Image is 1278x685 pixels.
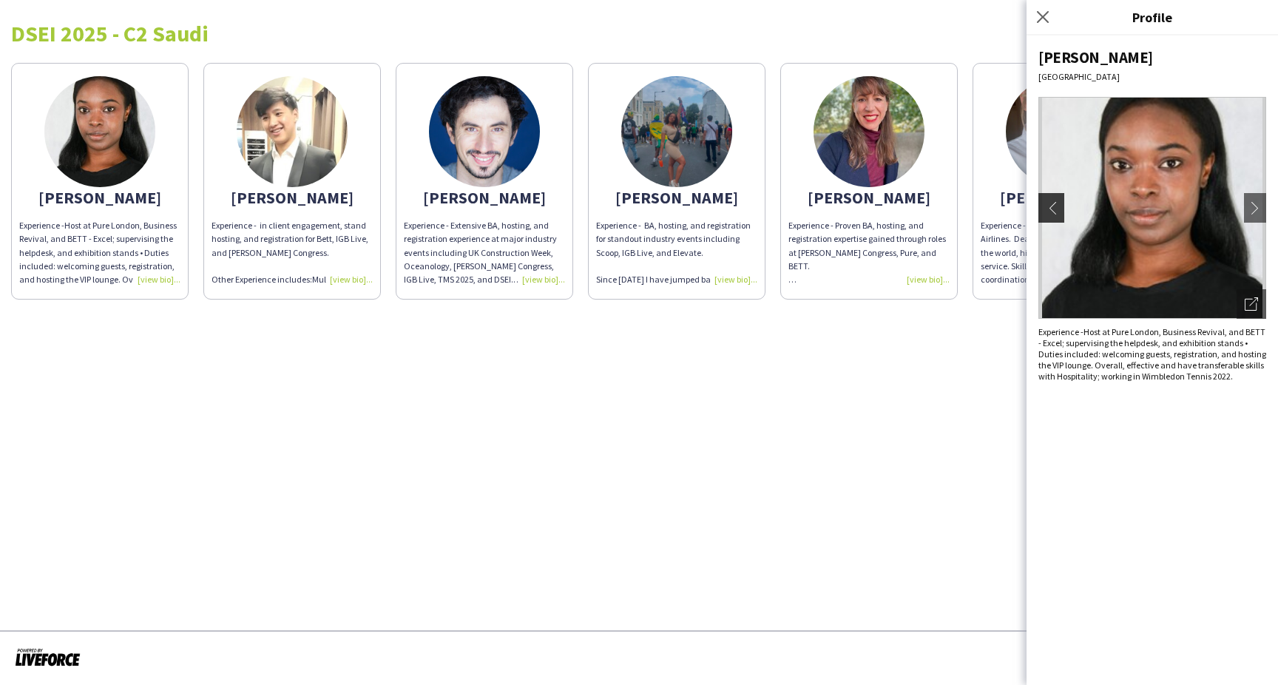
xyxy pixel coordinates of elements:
[814,76,924,187] img: thumb-608349f78940d.jpeg
[1038,326,1266,382] div: Experience -
[1038,47,1266,67] div: [PERSON_NAME]
[15,647,81,667] img: Powered by Liveforce
[981,219,1142,286] div: Experience - Cabin Crew at Virgin Atlantic Airlines. Dealing with people from all over the world,...
[1006,76,1117,187] img: thumb-663393f93dd6e.jpeg
[44,76,155,187] img: thumb-6182721904ebf.jpg
[19,219,180,286] div: Experience -
[788,219,950,286] div: Experience - Proven BA, hosting, and registration expertise gained through roles at [PERSON_NAME]...
[1038,326,1266,382] span: Host at Pure London, Business Revival, and BETT - Excel; supervising the helpdesk, and exhibition...
[429,76,540,187] img: thumb-63400660e4c07.jpg
[596,219,757,286] div: Experience - BA, hosting, and registration for standout industry events including Scoop, IGB Live...
[788,191,950,204] div: [PERSON_NAME]
[1038,97,1266,319] img: Crew avatar or photo
[212,191,373,204] div: [PERSON_NAME]
[981,191,1142,204] div: [PERSON_NAME]
[212,273,373,286] div: Other Experience includes:Multi-Asset Fund Manager - Allianz Global, Legal & General Investment M...
[212,219,373,286] div: Experience - in client engagement, stand hosting, and registration for Bett, IGB Live, and [PERSO...
[19,220,177,325] span: Host at Pure London, Business Revival, and BETT - Excel; supervising the helpdesk, and exhibition...
[237,76,348,187] img: thumb-680cb8a8d121b.jpg
[1237,289,1266,319] div: Open photos pop-in
[1038,71,1266,82] div: [GEOGRAPHIC_DATA]
[404,219,565,286] div: Experience - Extensive BA, hosting, and registration experience at major industry events includin...
[19,191,180,204] div: [PERSON_NAME]
[621,76,732,187] img: thumb-68483dc94be7e.jpeg
[596,274,757,379] span: Since [DATE] I have jumped back into promo and exhibition work, after doing it years ago on a ful...
[1027,7,1278,27] h3: Profile
[11,22,1267,44] div: DSEI 2025 - C2 Saudi
[596,191,757,204] div: [PERSON_NAME]
[404,191,565,204] div: [PERSON_NAME]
